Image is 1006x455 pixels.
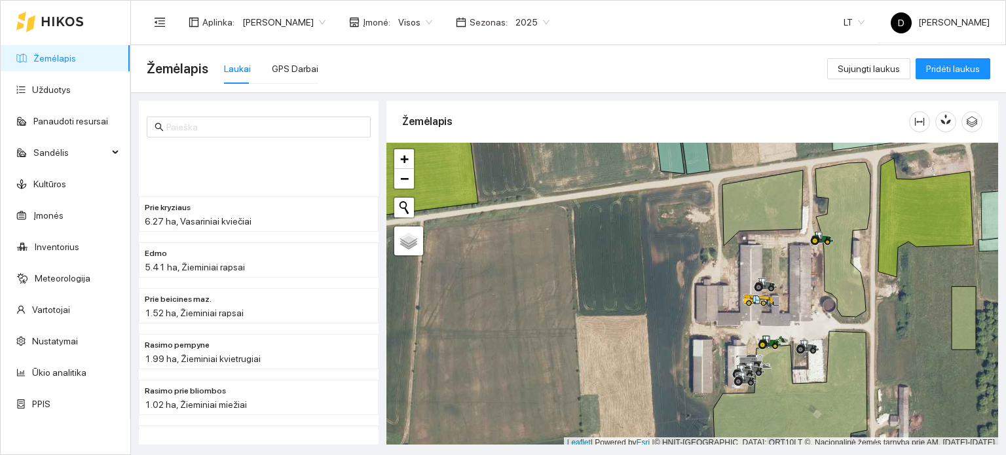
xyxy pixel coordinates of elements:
[916,64,990,74] a: Pridėti laukus
[145,339,210,352] span: Rasimo pempyne
[155,122,164,132] span: search
[35,242,79,252] a: Inventorius
[838,62,900,76] span: Sujungti laukus
[224,62,251,76] div: Laukai
[363,15,390,29] span: Įmonė :
[470,15,508,29] span: Sezonas :
[154,16,166,28] span: menu-fold
[145,247,167,260] span: Edmo
[145,216,251,227] span: 6.27 ha, Vasariniai kviečiai
[33,210,64,221] a: Įmonės
[891,17,990,27] span: [PERSON_NAME]
[32,399,50,409] a: PPIS
[456,17,466,27] span: calendar
[145,202,191,214] span: Prie kryziaus
[202,15,234,29] span: Aplinka :
[145,385,226,397] span: Rasimo prie bliombos
[398,12,432,32] span: Visos
[916,58,990,79] button: Pridėti laukus
[145,399,247,410] span: 1.02 ha, Žieminiai miežiai
[898,12,904,33] span: D
[32,336,78,346] a: Nustatymai
[844,12,865,32] span: LT
[909,111,930,132] button: column-width
[394,227,423,255] a: Layers
[827,58,910,79] button: Sujungti laukus
[910,117,929,127] span: column-width
[147,58,208,79] span: Žemėlapis
[400,170,409,187] span: −
[33,116,108,126] a: Panaudoti resursai
[827,64,910,74] a: Sujungti laukus
[564,437,998,448] div: | Powered by © HNIT-[GEOGRAPHIC_DATA]; ORT10LT ©, Nacionalinė žemės tarnyba prie AM, [DATE]-[DATE]
[394,169,414,189] a: Zoom out
[33,139,108,166] span: Sandėlis
[32,367,86,378] a: Ūkio analitika
[189,17,199,27] span: layout
[402,103,909,140] div: Žemėlapis
[394,149,414,169] a: Zoom in
[652,438,654,447] span: |
[33,179,66,189] a: Kultūros
[349,17,360,27] span: shop
[567,438,591,447] a: Leaflet
[400,151,409,167] span: +
[242,12,326,32] span: Dovydas Baršauskas
[145,308,244,318] span: 1.52 ha, Žieminiai rapsai
[32,304,70,315] a: Vartotojai
[145,354,261,364] span: 1.99 ha, Žieminiai kvietrugiai
[145,262,245,272] span: 5.41 ha, Žieminiai rapsai
[32,84,71,95] a: Užduotys
[637,438,650,447] a: Esri
[35,273,90,283] a: Meteorologija
[145,293,212,306] span: Prie beicines maz.
[926,62,980,76] span: Pridėti laukus
[33,53,76,64] a: Žemėlapis
[166,120,363,134] input: Paieška
[515,12,550,32] span: 2025
[272,62,318,76] div: GPS Darbai
[394,198,414,217] button: Initiate a new search
[147,9,173,35] button: menu-fold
